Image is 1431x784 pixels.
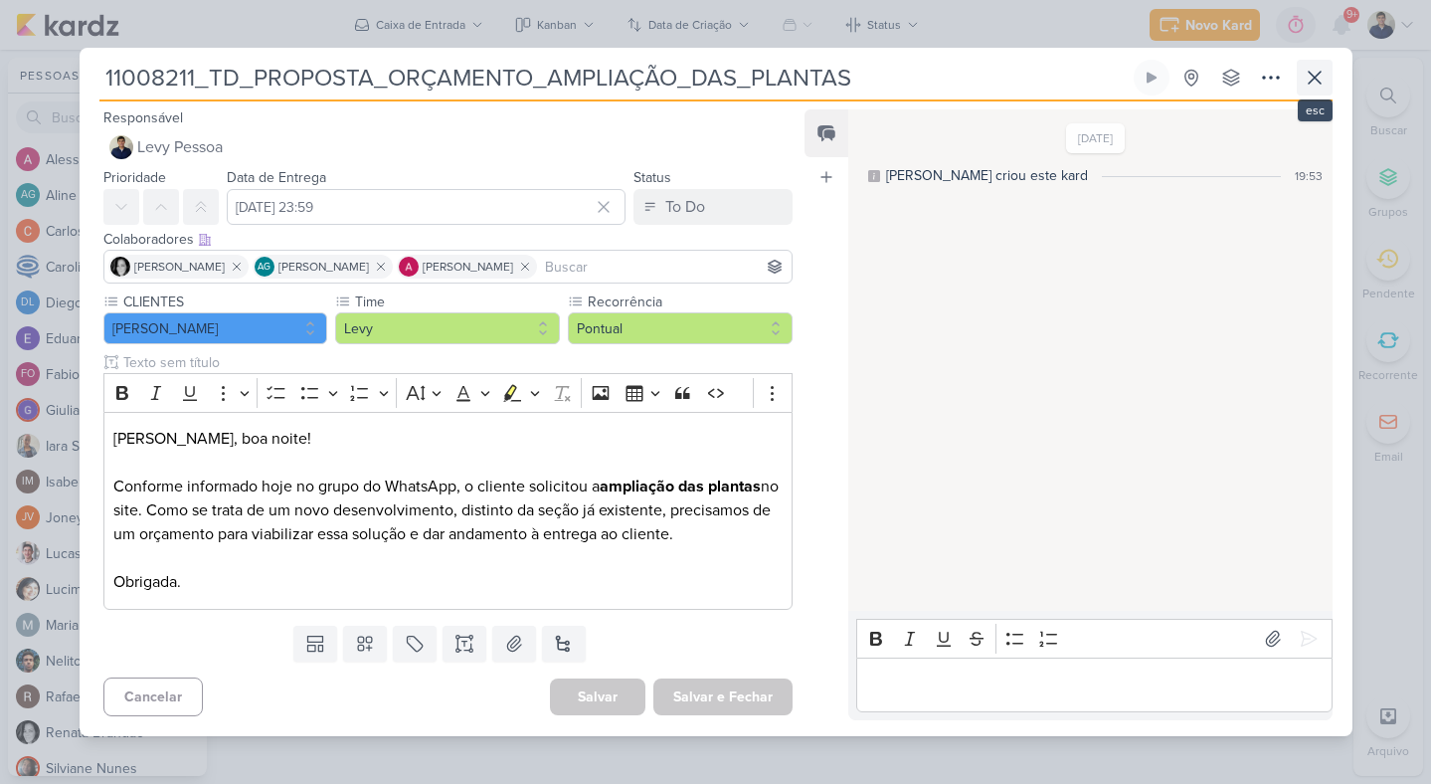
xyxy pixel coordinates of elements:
button: To Do [633,189,793,225]
button: [PERSON_NAME] [103,312,328,344]
div: Editor editing area: main [103,412,794,610]
span: [PERSON_NAME] [423,258,513,276]
img: Renata Brandão [110,257,130,277]
div: Editor toolbar [856,619,1332,658]
label: CLIENTES [121,292,328,312]
button: Levy [335,312,560,344]
label: Data de Entrega [227,169,326,186]
p: AG [258,263,270,273]
div: Aline Gimenez Graciano [255,257,274,277]
button: Pontual [568,312,793,344]
label: Status [633,169,671,186]
label: Responsável [103,109,183,126]
img: Alessandra Gomes [399,257,419,277]
label: Prioridade [103,169,166,186]
label: Time [353,292,560,312]
p: Conforme informado hoje no grupo do WhatsApp, o cliente solicitou a no site. Como se trata de um ... [113,475,782,570]
div: esc [1298,99,1333,121]
input: Texto sem título [119,352,794,373]
button: Levy Pessoa [103,129,794,165]
strong: ampliação das plantas [600,477,761,496]
div: Editor toolbar [103,373,794,412]
div: [PERSON_NAME] criou este kard [886,165,1088,186]
div: 19:53 [1295,167,1323,185]
img: Levy Pessoa [109,135,133,159]
input: Select a date [227,189,626,225]
span: [PERSON_NAME] [278,258,369,276]
span: Levy Pessoa [137,135,223,159]
input: Buscar [541,255,789,279]
div: To Do [665,195,705,219]
p: Obrigada. [113,570,782,594]
div: Editor editing area: main [856,658,1332,712]
div: Ligar relógio [1144,70,1160,86]
button: Cancelar [103,678,203,716]
span: [PERSON_NAME] [134,258,225,276]
label: Recorrência [586,292,793,312]
p: [PERSON_NAME], boa noite! [113,427,782,475]
div: Colaboradores [103,229,794,250]
input: Kard Sem Título [99,60,1130,96]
